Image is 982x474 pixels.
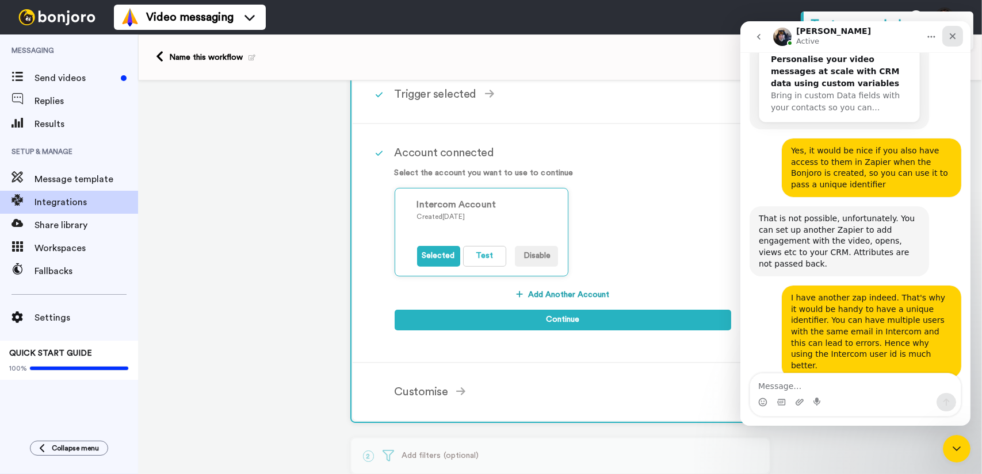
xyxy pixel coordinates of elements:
div: I have another zap indeed. That's why it would be handy to have a unique identifier. You can have... [41,264,221,357]
span: Send videos [35,71,116,85]
iframe: Intercom live chat [740,21,970,426]
span: Integrations [35,195,138,209]
div: Test succeeded [811,16,966,34]
button: Gif picker [36,376,45,386]
button: Disable [515,246,558,267]
div: I have another zap indeed. That's why it would be handy to have a unique identifier. You can have... [51,271,212,350]
span: QUICK START GUIDE [9,349,92,357]
span: Settings [35,311,138,325]
span: 100% [9,364,27,373]
button: Upload attachment [55,376,64,386]
span: Bring in custom Data fields with your contacts so you can… [30,70,159,91]
button: Start recording [73,376,82,386]
span: Share library [35,218,138,232]
p: Created [DATE] [417,211,558,222]
div: Customise [353,363,768,421]
span: Collapse menu [52,444,99,453]
span: Fallbacks [35,264,138,278]
iframe: Intercom live chat [943,435,970,463]
div: Intercom Account [417,198,558,211]
div: Customise [395,383,731,400]
button: Send a message… [196,372,216,390]
textarea: Message… [10,352,220,372]
div: Personalise your video messages at scale with CRM data using custom variables [30,32,167,68]
div: Johann says… [9,185,221,264]
div: That is not possible, unfortunately. You can set up another Zapier to add engagement with the vid... [9,185,189,255]
button: Add Another Account [395,284,731,305]
img: bj-logo-header-white.svg [14,9,100,25]
button: Emoji picker [18,376,27,386]
div: Trigger selected [353,65,768,124]
div: Account connected [395,144,731,161]
div: Name this workflow [169,52,255,63]
button: Test [463,246,506,267]
div: Jeroen says… [9,264,221,366]
div: Jeroen says… [9,117,221,185]
span: Replies [35,94,138,108]
p: Select the account you want to use to continue [395,167,731,179]
div: Trigger selected [395,86,731,103]
div: Personalise your video messages at scale with CRM data using custom variablesBring in custom Data... [19,23,179,102]
span: Workspaces [35,241,138,255]
span: Results [35,117,138,131]
button: Continue [395,310,731,330]
button: Collapse menu [30,441,108,456]
div: That is not possible, unfortunately. You can set up another Zapier to add engagement with the vid... [18,192,179,248]
span: Message template [35,172,138,186]
button: Selected [417,246,460,267]
span: Video messaging [146,9,234,25]
div: Yes, it would be nice if you also have access to them in Zapier when the Bonjoro is created, so y... [51,124,212,169]
div: Yes, it would be nice if you also have access to them in Zapier when the Bonjoro is created, so y... [41,117,221,176]
img: vm-color.svg [121,8,139,26]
